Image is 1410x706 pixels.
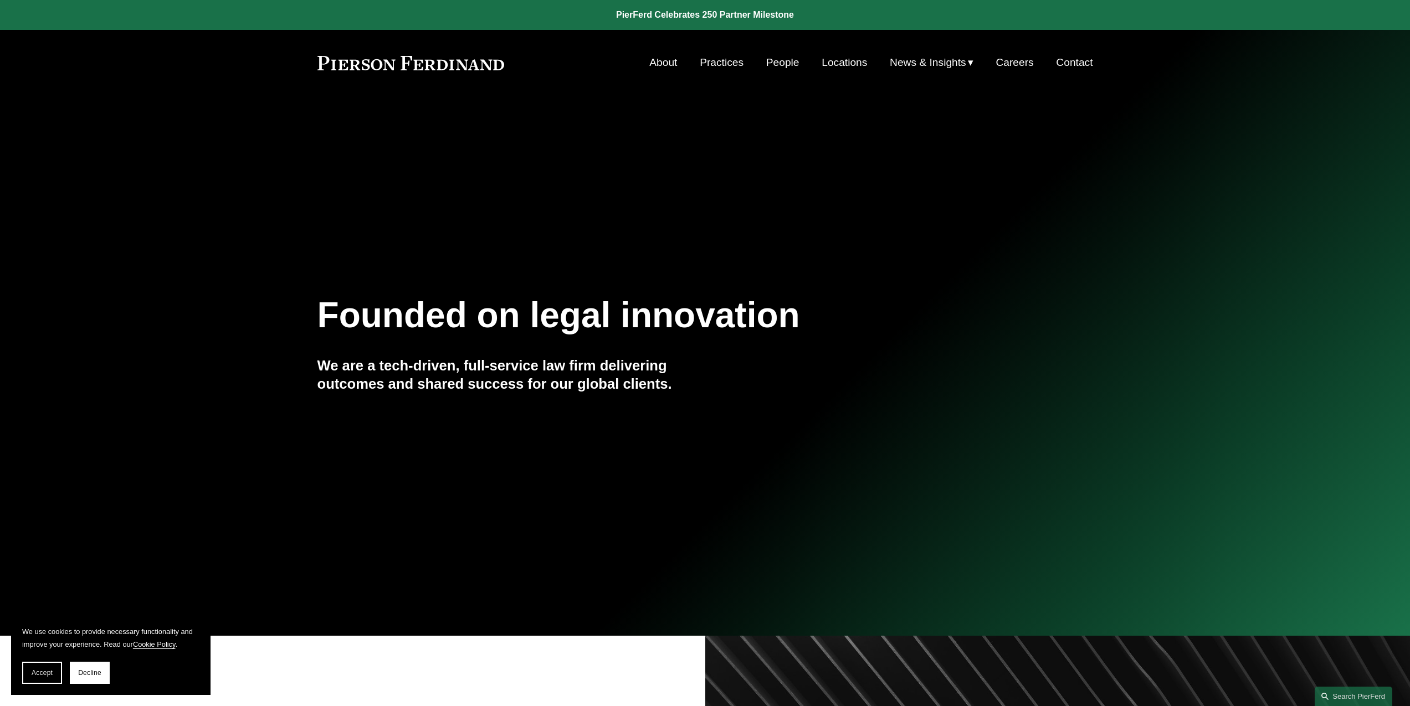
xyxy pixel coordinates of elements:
[700,52,744,73] a: Practices
[22,625,199,651] p: We use cookies to provide necessary functionality and improve your experience. Read our .
[890,52,973,73] a: folder dropdown
[766,52,799,73] a: People
[822,52,867,73] a: Locations
[649,52,677,73] a: About
[317,295,964,336] h1: Founded on legal innovation
[1056,52,1093,73] a: Contact
[133,640,176,648] a: Cookie Policy
[22,662,62,684] button: Accept
[11,614,211,695] section: Cookie banner
[1315,687,1392,706] a: Search this site
[996,52,1033,73] a: Careers
[32,669,53,677] span: Accept
[890,53,966,73] span: News & Insights
[317,357,705,393] h4: We are a tech-driven, full-service law firm delivering outcomes and shared success for our global...
[70,662,110,684] button: Decline
[78,669,101,677] span: Decline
